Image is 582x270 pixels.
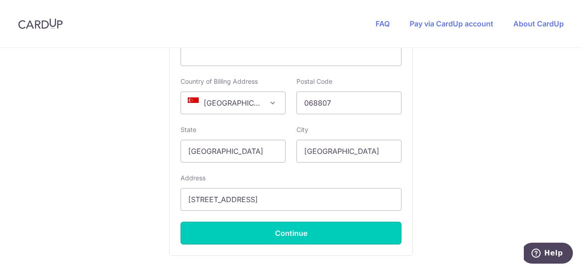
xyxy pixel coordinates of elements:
iframe: Secure card payment input frame [188,49,394,60]
span: Singapore [181,92,285,114]
label: City [296,125,308,134]
label: State [181,125,196,134]
button: Continue [181,222,401,245]
label: Address [181,173,206,183]
label: Country of Billing Address [181,77,258,86]
a: Pay via CardUp account [410,19,493,28]
input: Example 123456 [296,92,401,114]
label: Postal Code [296,77,332,86]
a: FAQ [376,19,390,28]
img: CardUp [18,18,63,29]
iframe: Opens a widget where you can find more information [524,243,573,265]
a: About CardUp [513,19,564,28]
span: Singapore [181,92,286,114]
